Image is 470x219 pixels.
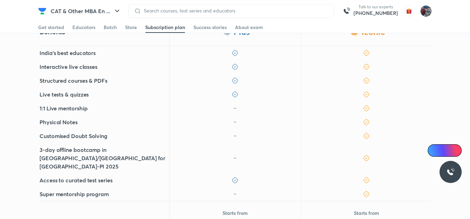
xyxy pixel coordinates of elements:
[193,24,227,31] div: Success stories
[235,22,263,33] a: About exam
[72,24,95,31] div: Educators
[40,132,107,140] h5: Customised Doubt Solving
[46,4,125,18] button: CAT & Other MBA En ...
[145,22,185,33] a: Subscription plan
[340,4,354,18] img: call-us
[223,210,248,217] p: Starts from
[40,49,96,57] h5: India's best educators
[40,176,113,184] h5: Access to curated test series
[40,90,89,99] h5: Live tests & quizzes
[232,119,238,126] img: icon
[439,148,458,153] span: Ai Doubts
[232,155,238,162] img: icon
[40,104,87,112] h5: 1:1 Live mentorship
[354,4,398,10] p: Talk to our experts
[232,191,238,198] img: icon
[403,6,415,17] img: avatar
[38,22,64,33] a: Get started
[104,22,117,33] a: Batch
[40,63,97,71] h5: Interactive live classes
[40,76,107,85] h5: Structured courses & PDFs
[40,190,109,198] h5: Super mentorship program
[145,24,185,31] div: Subscription plan
[38,7,46,15] img: Company Logo
[104,24,117,31] div: Batch
[354,210,379,217] p: Starts from
[446,168,455,176] img: ttu
[428,144,462,157] a: Ai Doubts
[232,105,238,112] img: icon
[420,5,432,17] img: Prashant saluja
[38,24,64,31] div: Get started
[232,133,238,139] img: icon
[72,22,95,33] a: Educators
[125,24,137,31] div: Store
[193,22,227,33] a: Success stories
[40,118,78,126] h5: Physical Notes
[235,24,263,31] div: About exam
[432,148,437,153] img: Icon
[125,22,137,33] a: Store
[354,10,398,17] a: [PHONE_NUMBER]
[40,146,168,171] h5: 3-day offline bootcamp in [GEOGRAPHIC_DATA]/[GEOGRAPHIC_DATA] for [GEOGRAPHIC_DATA]-PI 2025
[141,8,328,13] input: Search courses, test series and educators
